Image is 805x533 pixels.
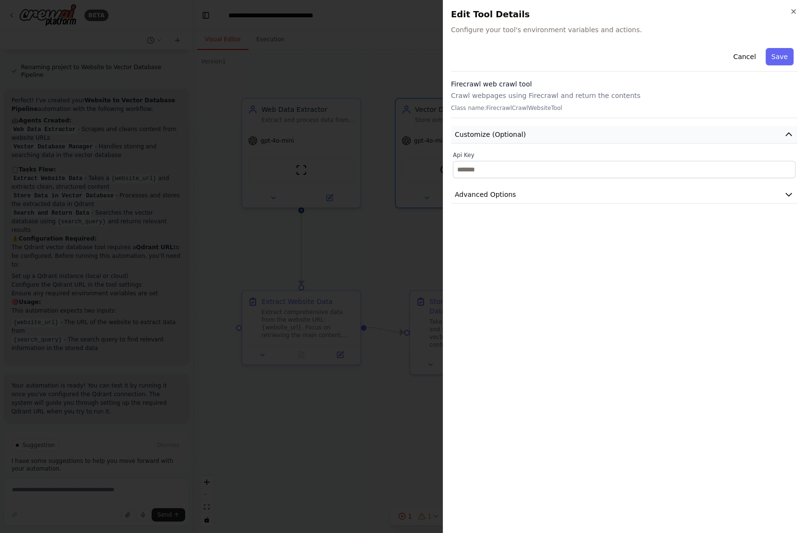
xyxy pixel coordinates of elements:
span: Configure your tool's environment variables and actions. [451,25,797,35]
h3: Firecrawl web crawl tool [451,79,797,89]
p: Class name: FirecrawlCrawlWebsiteTool [451,104,797,112]
p: Crawl webpages using Firecrawl and return the contents [451,91,797,100]
button: Save [766,48,793,65]
button: Customize (Optional) [451,126,797,144]
span: Customize (Optional) [455,130,526,139]
span: Advanced Options [455,190,516,199]
label: Api Key [453,151,795,159]
button: Cancel [727,48,761,65]
button: Advanced Options [451,186,797,204]
h2: Edit Tool Details [451,8,797,21]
